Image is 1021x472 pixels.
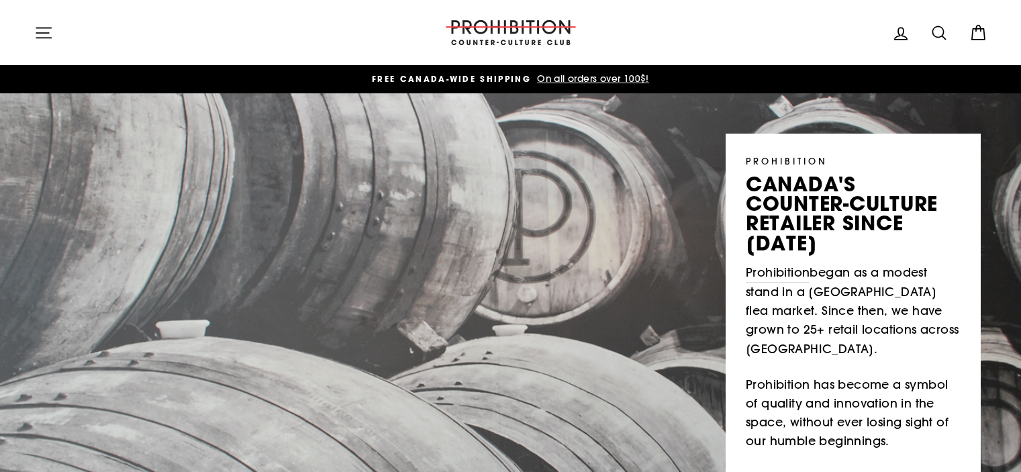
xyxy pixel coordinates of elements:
[746,154,961,168] p: PROHIBITION
[534,73,649,85] span: On all orders over 100$!
[746,175,961,253] p: canada's counter-culture retailer since [DATE]
[38,72,984,87] a: FREE CANADA-WIDE SHIPPING On all orders over 100$!
[372,73,531,85] span: FREE CANADA-WIDE SHIPPING
[444,20,578,45] img: PROHIBITION COUNTER-CULTURE CLUB
[746,263,810,283] a: Prohibition
[746,263,961,359] p: began as a modest stand in a [GEOGRAPHIC_DATA] flea market. Since then, we have grown to 25+ reta...
[746,375,961,451] p: Prohibition has become a symbol of quality and innovation in the space, without ever losing sight...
